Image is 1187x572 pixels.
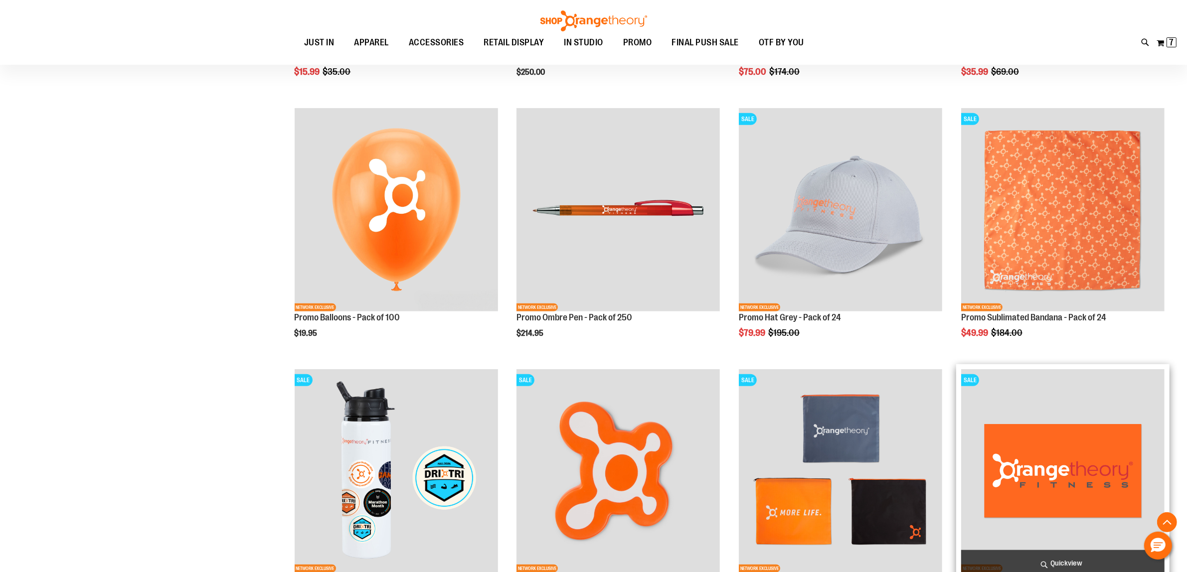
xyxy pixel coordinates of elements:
span: $19.95 [295,329,319,338]
span: $184.00 [991,328,1024,338]
span: SALE [739,113,757,125]
span: $214.95 [516,329,545,338]
img: Product image for Sublimated Bandana - Pack of 24 [961,108,1165,311]
span: IN STUDIO [564,31,604,54]
span: SALE [961,113,979,125]
a: Product image for Sublimated Bandana - Pack of 24SALENETWORK EXCLUSIVE [961,108,1165,313]
span: $75.00 [739,67,768,77]
a: FINAL PUSH SALE [662,31,749,54]
div: product [956,103,1170,363]
span: SALE [739,374,757,386]
span: $174.00 [769,67,801,77]
a: Product image for Promo Balloons - Pack of 100NETWORK EXCLUSIVE [295,108,498,313]
span: $79.99 [739,328,767,338]
a: Product image for Promo Ombre Pen Red - Pack of 250NETWORK EXCLUSIVE [516,108,720,313]
a: PROMO [613,31,662,54]
a: IN STUDIO [554,31,614,54]
span: $195.00 [768,328,801,338]
img: Product image for Promo Hat Grey - Pack of 24 [739,108,942,311]
span: PROMO [623,31,652,54]
span: NETWORK EXCLUSIVE [961,303,1003,311]
span: JUST IN [304,31,335,54]
span: $35.00 [323,67,352,77]
span: NETWORK EXCLUSIVE [739,303,780,311]
span: APPAREL [354,31,389,54]
span: $49.99 [961,328,990,338]
span: SALE [516,374,534,386]
a: Promo Sublimated Bandana - Pack of 24 [961,312,1106,322]
span: SALE [295,374,313,386]
a: OTF BY YOU [749,31,814,54]
a: RETAIL DISPLAY [474,31,554,54]
img: Shop Orangetheory [539,10,649,31]
span: NETWORK EXCLUSIVE [295,303,336,311]
div: product [511,103,725,363]
a: Promo Ombre Pen - Pack of 250 [516,312,632,322]
a: APPAREL [344,31,399,54]
span: ACCESSORIES [409,31,464,54]
button: Back To Top [1157,512,1177,532]
span: OTF BY YOU [759,31,804,54]
span: RETAIL DISPLAY [484,31,544,54]
span: $35.99 [961,67,990,77]
span: $250.00 [516,68,546,77]
span: NETWORK EXCLUSIVE [516,303,558,311]
a: ACCESSORIES [399,31,474,54]
img: Product image for Promo Ombre Pen Red - Pack of 250 [516,108,720,311]
a: Promo Balloons - Pack of 100 [295,312,400,322]
div: product [290,103,503,363]
a: Product image for Promo Hat Grey - Pack of 24SALENETWORK EXCLUSIVE [739,108,942,313]
a: JUST IN [294,31,344,54]
span: FINAL PUSH SALE [672,31,739,54]
span: SALE [961,374,979,386]
button: Hello, have a question? Let’s chat. [1144,532,1172,560]
span: 7 [1170,37,1174,47]
div: product [734,103,947,363]
span: $69.00 [991,67,1020,77]
a: Promo Hat Grey - Pack of 24 [739,312,841,322]
span: $15.99 [295,67,322,77]
img: Product image for Promo Balloons - Pack of 100 [295,108,498,311]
